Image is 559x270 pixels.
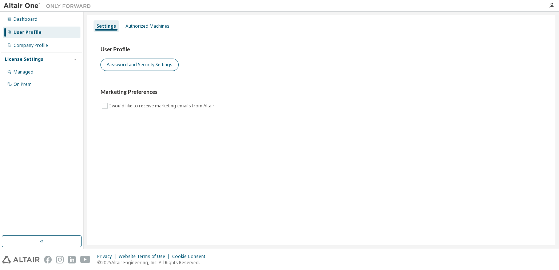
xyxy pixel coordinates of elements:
[2,256,40,263] img: altair_logo.svg
[13,82,32,87] div: On Prem
[97,254,119,259] div: Privacy
[109,102,216,110] label: I would like to receive marketing emails from Altair
[96,23,116,29] div: Settings
[5,56,43,62] div: License Settings
[13,69,33,75] div: Managed
[68,256,76,263] img: linkedin.svg
[100,46,542,53] h3: User Profile
[56,256,64,263] img: instagram.svg
[13,16,37,22] div: Dashboard
[4,2,95,9] img: Altair One
[100,59,179,71] button: Password and Security Settings
[13,43,48,48] div: Company Profile
[172,254,210,259] div: Cookie Consent
[44,256,52,263] img: facebook.svg
[126,23,170,29] div: Authorized Machines
[97,259,210,266] p: © 2025 Altair Engineering, Inc. All Rights Reserved.
[80,256,91,263] img: youtube.svg
[100,88,542,96] h3: Marketing Preferences
[13,29,41,35] div: User Profile
[119,254,172,259] div: Website Terms of Use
